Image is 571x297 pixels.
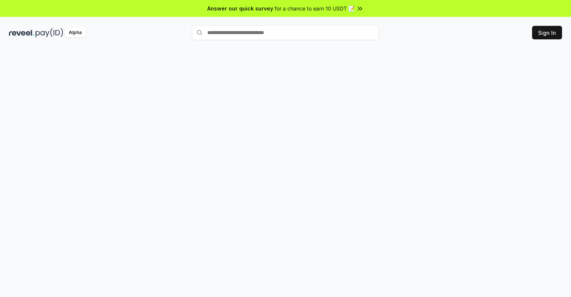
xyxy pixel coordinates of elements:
[207,4,273,12] span: Answer our quick survey
[9,28,34,37] img: reveel_dark
[532,26,562,39] button: Sign In
[275,4,355,12] span: for a chance to earn 10 USDT 📝
[65,28,86,37] div: Alpha
[36,28,63,37] img: pay_id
